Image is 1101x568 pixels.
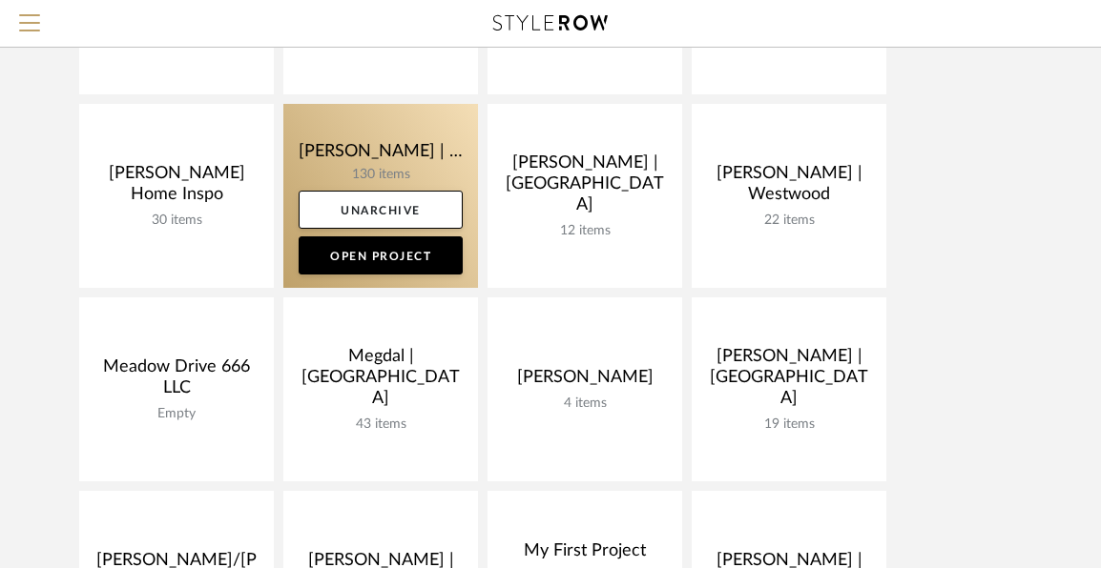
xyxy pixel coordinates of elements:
[503,396,667,412] div: 4 items
[94,356,259,406] div: Meadow Drive 666 LLC
[299,191,463,229] a: Unarchive
[503,223,667,239] div: 12 items
[299,236,463,274] a: Open Project
[707,416,871,433] div: 19 items
[503,367,667,396] div: [PERSON_NAME]
[299,346,463,416] div: Megdal | [GEOGRAPHIC_DATA]
[94,406,259,422] div: Empty
[707,346,871,416] div: [PERSON_NAME] | [GEOGRAPHIC_DATA]
[707,213,871,229] div: 22 items
[94,213,259,229] div: 30 items
[707,163,871,213] div: [PERSON_NAME] | Westwood
[299,416,463,433] div: 43 items
[94,163,259,213] div: [PERSON_NAME] Home Inspo
[503,152,667,223] div: [PERSON_NAME] | [GEOGRAPHIC_DATA]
